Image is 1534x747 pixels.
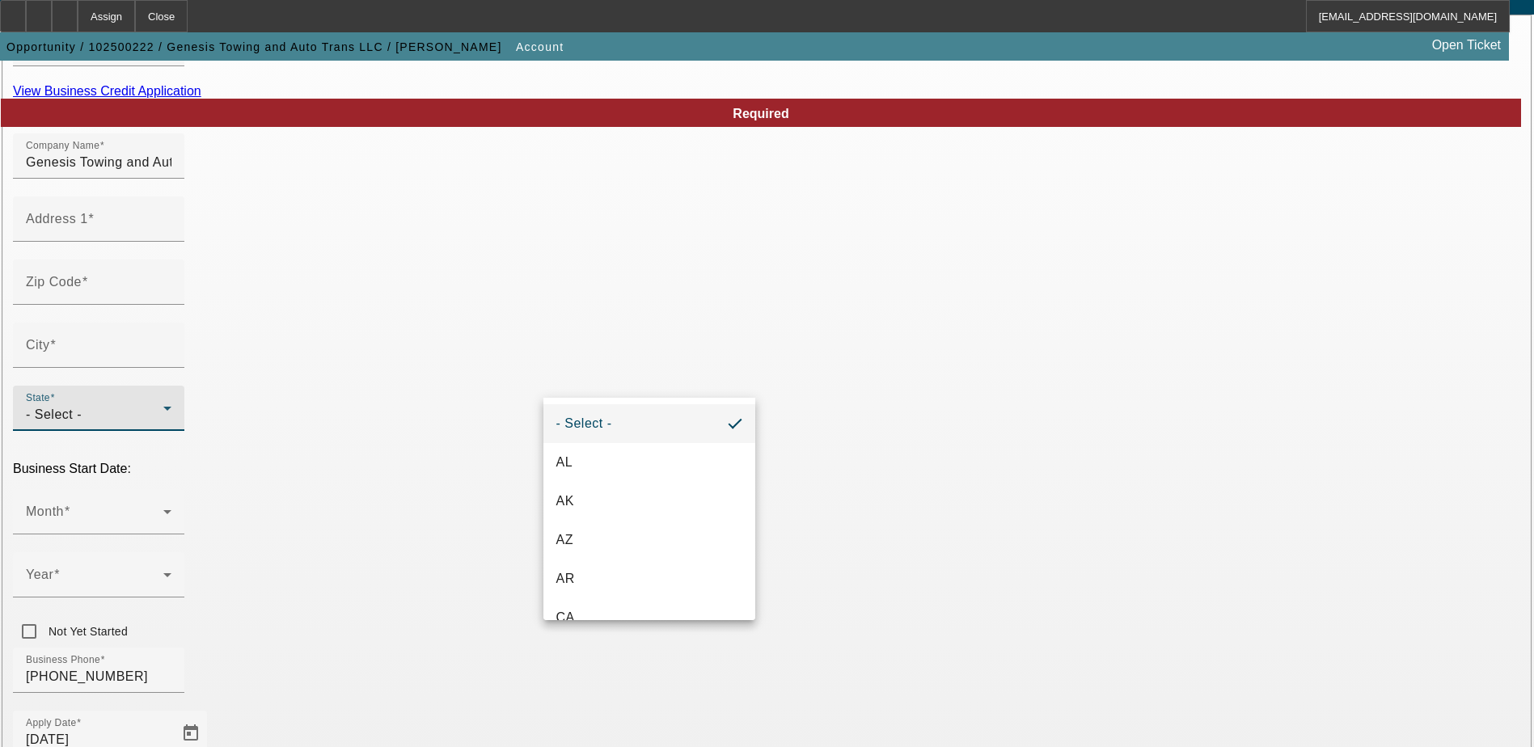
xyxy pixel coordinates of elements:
span: AK [556,492,574,511]
span: AZ [556,530,573,550]
span: CA [556,608,575,627]
span: - Select - [556,414,612,433]
span: AL [556,453,573,472]
span: AR [556,569,575,589]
